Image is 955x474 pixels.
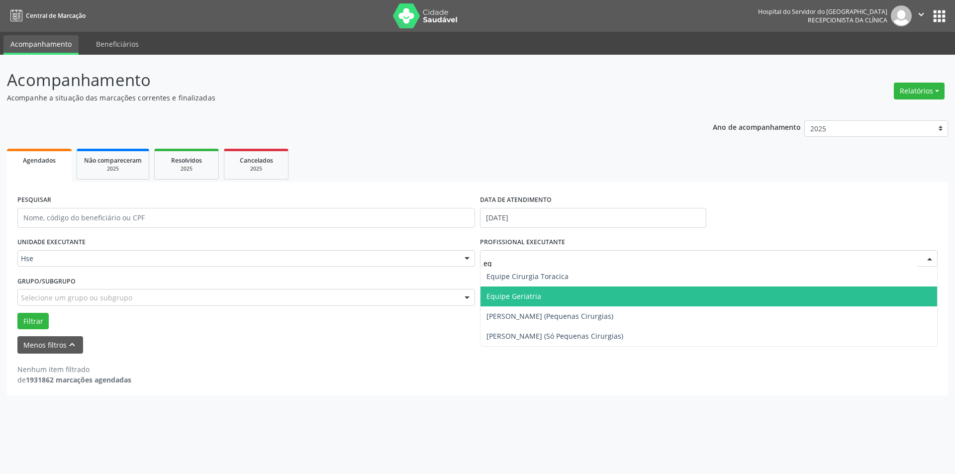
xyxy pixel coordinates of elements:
input: Selecione um profissional [483,254,917,274]
label: PESQUISAR [17,192,51,208]
a: Acompanhamento [3,35,79,55]
span: Central de Marcação [26,11,86,20]
button: Filtrar [17,313,49,330]
div: Hospital do Servidor do [GEOGRAPHIC_DATA] [758,7,887,16]
span: Recepcionista da clínica [808,16,887,24]
i:  [916,9,927,20]
div: 2025 [162,165,211,173]
label: DATA DE ATENDIMENTO [480,192,552,208]
p: Acompanhe a situação das marcações correntes e finalizadas [7,93,666,103]
button: apps [931,7,948,25]
div: 2025 [231,165,281,173]
button: Menos filtroskeyboard_arrow_up [17,336,83,354]
span: Cancelados [240,156,273,165]
label: Grupo/Subgrupo [17,274,76,289]
span: [PERSON_NAME] (Só Pequenas Cirurgias) [486,331,623,341]
span: Resolvidos [171,156,202,165]
span: Equipe Geriatria [486,291,541,301]
img: img [891,5,912,26]
strong: 1931862 marcações agendadas [26,375,131,384]
label: UNIDADE EXECUTANTE [17,235,86,250]
span: Agendados [23,156,56,165]
span: [PERSON_NAME] (Pequenas Cirurgias) [486,311,613,321]
span: Equipe Cirurgia Toracica [486,272,569,281]
div: de [17,375,131,385]
input: Nome, código do beneficiário ou CPF [17,208,475,228]
span: Hse [21,254,455,264]
span: Selecione um grupo ou subgrupo [21,292,132,303]
span: Não compareceram [84,156,142,165]
a: Central de Marcação [7,7,86,24]
p: Acompanhamento [7,68,666,93]
a: Beneficiários [89,35,146,53]
input: Selecione um intervalo [480,208,706,228]
button:  [912,5,931,26]
div: 2025 [84,165,142,173]
i: keyboard_arrow_up [67,339,78,350]
p: Ano de acompanhamento [713,120,801,133]
label: PROFISSIONAL EXECUTANTE [480,235,565,250]
div: Nenhum item filtrado [17,364,131,375]
button: Relatórios [894,83,945,99]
